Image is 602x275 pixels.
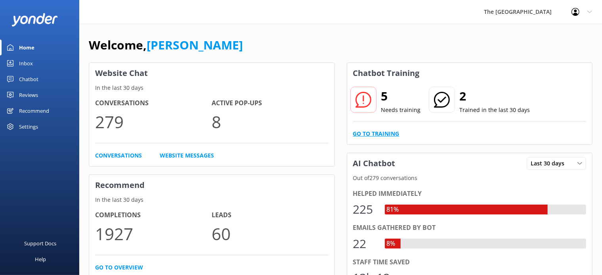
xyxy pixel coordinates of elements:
h4: Active Pop-ups [212,98,328,108]
h4: Completions [95,210,212,220]
a: Go to overview [95,263,143,272]
a: Go to Training [353,129,399,138]
h4: Leads [212,210,328,220]
div: 225 [353,200,377,219]
h2: 2 [460,87,530,106]
div: Staff time saved [353,257,587,267]
div: Emails gathered by bot [353,223,587,233]
div: Chatbot [19,71,38,87]
h3: Chatbot Training [347,63,426,83]
p: 8 [212,108,328,135]
a: [PERSON_NAME] [147,37,243,53]
p: In the last 30 days [89,195,334,204]
h1: Welcome, [89,36,243,55]
p: 1927 [95,220,212,247]
h3: Website Chat [89,63,334,83]
div: Settings [19,119,38,135]
div: 81% [385,205,401,215]
a: Website Messages [160,151,214,160]
p: 279 [95,108,212,135]
p: In the last 30 days [89,83,334,92]
div: Home [19,40,34,55]
p: Needs training [381,106,421,114]
div: 22 [353,234,377,253]
div: Helped immediately [353,189,587,199]
img: yonder-white-logo.png [12,13,57,26]
div: Help [35,251,46,267]
div: Recommend [19,103,49,119]
div: 8% [385,239,398,249]
p: Trained in the last 30 days [460,106,530,114]
h2: 5 [381,87,421,106]
h4: Conversations [95,98,212,108]
div: Support Docs [25,235,57,251]
p: Out of 279 conversations [347,174,592,182]
span: Last 30 days [531,159,569,168]
p: 60 [212,220,328,247]
h3: Recommend [89,175,334,195]
div: Inbox [19,55,33,71]
div: Reviews [19,87,38,103]
h3: AI Chatbot [347,153,401,174]
a: Conversations [95,151,142,160]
